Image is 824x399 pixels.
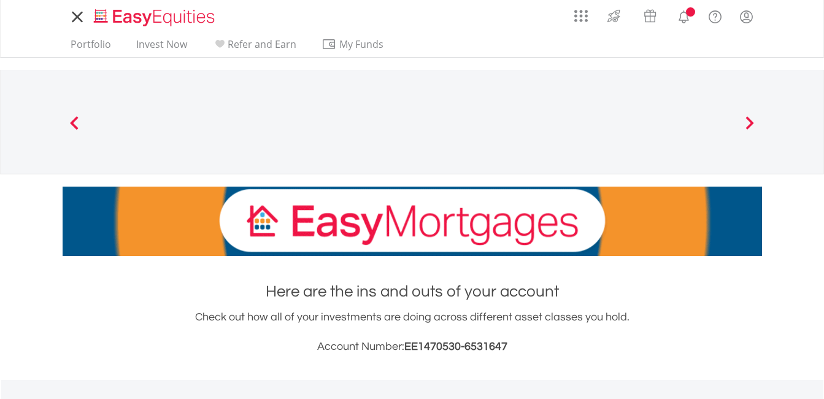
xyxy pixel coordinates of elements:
img: EasyEquities_Logo.png [91,7,220,28]
h3: Account Number: [63,338,762,355]
img: EasyMortage Promotion Banner [63,187,762,256]
a: Refer and Earn [207,38,301,57]
div: Check out how all of your investments are doing across different asset classes you hold. [63,309,762,355]
a: AppsGrid [566,3,596,23]
a: Home page [89,3,220,28]
span: EE1470530-6531647 [404,341,507,352]
span: Refer and Earn [228,37,296,51]
a: Notifications [668,3,699,28]
h1: Here are the ins and outs of your account [63,281,762,303]
span: My Funds [322,36,402,52]
img: thrive-v2.svg [604,6,624,26]
img: grid-menu-icon.svg [574,9,588,23]
img: vouchers-v2.svg [640,6,660,26]
a: Portfolio [66,38,116,57]
a: My Profile [731,3,762,30]
a: Invest Now [131,38,192,57]
a: Vouchers [632,3,668,26]
a: FAQ's and Support [699,3,731,28]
